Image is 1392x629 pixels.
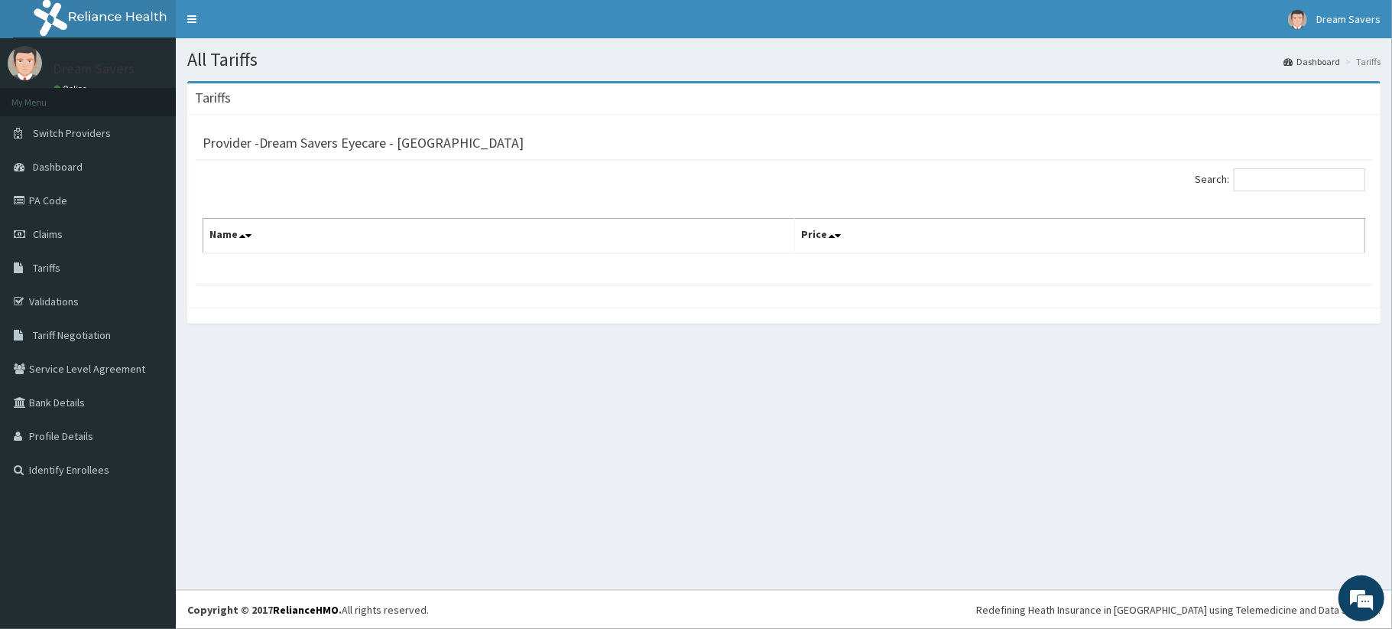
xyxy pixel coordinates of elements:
span: Tariffs [33,261,60,275]
a: RelianceHMO [273,603,339,617]
li: Tariffs [1342,55,1381,68]
span: Dashboard [33,160,83,174]
h3: Tariffs [195,91,231,105]
span: Dream Savers [1316,12,1381,26]
footer: All rights reserved. [176,590,1392,629]
img: User Image [1288,10,1307,29]
div: Redefining Heath Insurance in [GEOGRAPHIC_DATA] using Telemedicine and Data Science! [976,602,1381,618]
th: Name [203,219,795,254]
img: User Image [8,46,42,80]
input: Search: [1234,168,1365,191]
h3: Provider - Dream Savers Eyecare - [GEOGRAPHIC_DATA] [203,136,524,150]
th: Price [794,219,1364,254]
a: Dashboard [1283,55,1340,68]
h1: All Tariffs [187,50,1381,70]
label: Search: [1195,168,1365,191]
span: Switch Providers [33,126,111,140]
strong: Copyright © 2017 . [187,603,342,617]
p: Dream Savers [54,62,135,76]
span: Claims [33,227,63,241]
a: Online [54,83,90,94]
span: Tariff Negotiation [33,328,111,342]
